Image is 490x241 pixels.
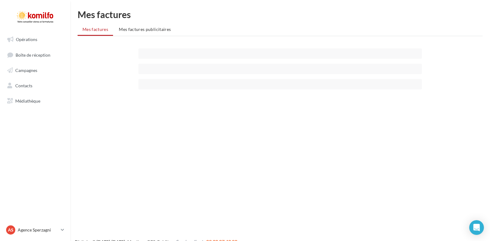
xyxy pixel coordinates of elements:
[8,227,13,233] span: AS
[16,52,50,57] span: Boîte de réception
[119,27,171,32] span: Mes factures publicitaires
[18,227,58,233] p: Agence Sperzagni
[4,79,67,92] a: Contacts
[469,220,484,235] div: Open Intercom Messenger
[15,98,40,103] span: Médiathèque
[78,10,483,19] h1: Mes factures
[4,33,67,46] a: Opérations
[4,95,67,107] a: Médiathèque
[15,68,37,73] span: Campagnes
[16,37,37,42] span: Opérations
[4,48,67,62] a: Boîte de réception
[4,64,67,77] a: Campagnes
[15,83,32,88] span: Contacts
[5,224,65,236] a: AS Agence Sperzagni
